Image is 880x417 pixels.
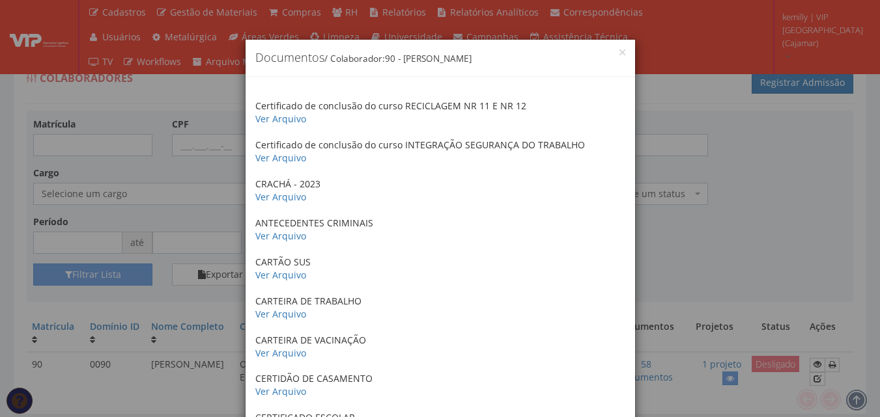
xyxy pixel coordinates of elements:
[255,295,625,321] p: CARTEIRA DE TRABALHO
[255,217,625,243] p: ANTECEDENTES CRIMINAIS
[255,49,625,66] h4: Documentos
[255,385,306,397] a: Ver Arquivo
[255,191,306,203] a: Ver Arquivo
[255,372,625,398] p: CERTIDÃO DE CASAMENTO
[255,269,306,281] a: Ver Arquivo
[255,308,306,320] a: Ver Arquivo
[255,334,625,360] p: CARTEIRA DE VACINAÇÃO
[255,347,306,359] a: Ver Arquivo
[255,139,625,165] p: Certificado de conclusão do curso INTEGRAÇÃO SEGURANÇA DO TRABALHO
[385,53,472,64] span: 90 - [PERSON_NAME]
[255,100,625,126] p: Certificado de conclusão do curso RECICLAGEM NR 11 E NR 12
[255,256,625,282] p: CARTÃO SUS
[255,230,306,242] a: Ver Arquivo
[619,49,625,55] button: Close
[255,113,306,125] a: Ver Arquivo
[255,178,625,204] p: CRACHÁ - 2023
[324,53,472,64] small: / Colaborador:
[255,152,306,164] a: Ver Arquivo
